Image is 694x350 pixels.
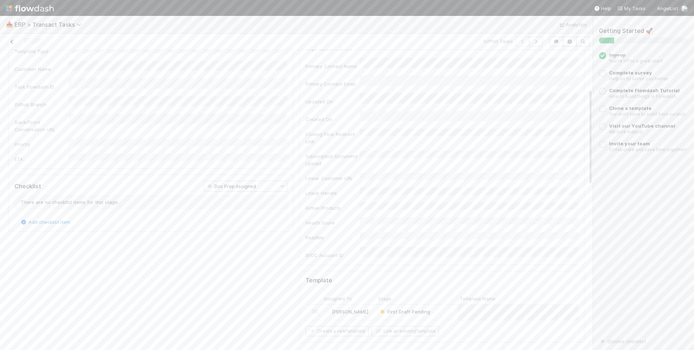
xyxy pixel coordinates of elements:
small: How to build things in Flowdash. [609,94,677,99]
div: [PERSON_NAME] [325,308,368,315]
a: Clone a template [609,105,652,111]
div: Closing Flow Redirect Link [305,131,360,145]
div: Linear Handle [305,189,360,197]
span: AngelList [657,5,678,11]
div: Subscription Document Upload [305,153,360,167]
img: avatar_11833ecc-818b-4748-aee0-9d6cf8466369.png [681,5,688,12]
span: Assigned To [324,295,352,302]
small: Help us to serve you better. [609,76,669,81]
a: Add checklist item [20,219,70,225]
small: Collaborate and save time together! [609,147,686,152]
span: Template Name [460,295,496,302]
span: Sign up [609,52,626,58]
small: We love videos! [609,129,643,135]
div: Primary Contact Name [305,63,360,70]
a: Complete Flowdash Tutorial [609,87,680,93]
img: logo-inverted-e16ddd16eac7371096b0.svg [6,2,54,14]
button: Create a newTemplate [305,326,369,336]
img: avatar_ef15843f-6fde-4057-917e-3fb236f438ca.png [325,309,331,315]
h5: Template [305,277,332,284]
a: Invite your team [609,141,650,146]
a: Dismiss checklist [599,338,646,344]
a: My Tasks [617,5,646,12]
a: Complete survey [609,70,652,76]
div: Slack/Front Conversation URL [14,119,69,133]
div: Created On [305,116,360,123]
small: You don’t have to build from scratch. [609,111,686,117]
span: Doc Prep Assigned [206,184,256,189]
span: [PERSON_NAME] [332,309,368,315]
div: Linear Customer URL [305,175,360,182]
div: Github Branch [14,101,69,108]
a: Visit our YouTube channel [609,123,675,129]
div: SFDC Account ID [305,252,360,259]
span: ERP > Transact Tasks [14,21,85,28]
button: Link an existingTemplate [372,326,439,336]
span: First Draft Pending [379,309,430,315]
div: Task Flowdash ID [14,83,69,90]
div: There are no checklist items for this stage. [14,195,287,209]
div: First Draft Pending [379,308,430,315]
div: ReadMe [305,234,360,241]
div: ETA [14,155,69,163]
span: 1 of 100 Tasks [483,38,513,45]
span: My Tasks [617,5,646,11]
a: Analytics [558,20,587,29]
div: Health Score [305,219,360,226]
span: 📥 [6,21,13,27]
div: Updated On [305,98,360,105]
div: Customer Name [14,65,69,73]
span: Stage [378,295,391,302]
h5: Checklist [14,183,41,190]
div: Template Type [14,48,69,55]
div: Primary Contact Email [305,80,360,87]
div: Active Products [305,204,360,212]
div: Priority [14,141,69,148]
small: You’re off to a great start! [609,58,663,64]
h5: Getting Started 🚀 [599,27,688,35]
div: Help [594,5,611,12]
